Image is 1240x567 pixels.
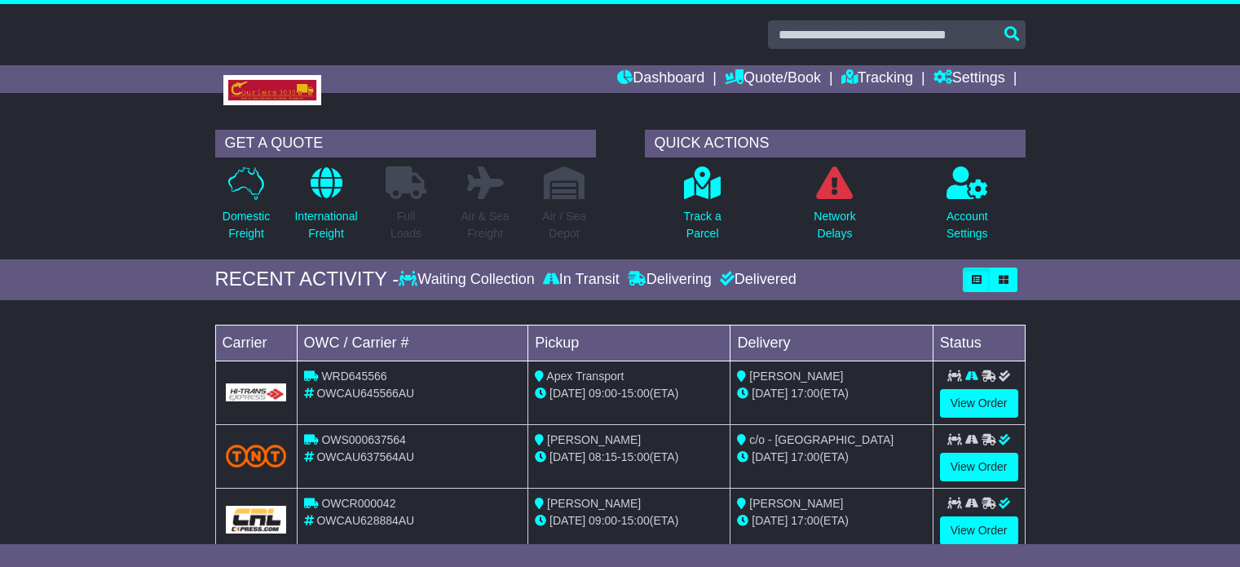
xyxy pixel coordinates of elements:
span: 09:00 [589,514,617,527]
div: - (ETA) [535,512,723,529]
p: Account Settings [947,208,988,242]
p: Track a Parcel [684,208,721,242]
span: [DATE] [752,387,788,400]
span: 17:00 [791,387,819,400]
a: Dashboard [617,65,704,93]
span: 17:00 [791,514,819,527]
div: (ETA) [737,512,925,529]
span: c/o - [GEOGRAPHIC_DATA] [749,433,894,446]
td: Carrier [215,325,297,361]
a: View Order [940,516,1018,545]
td: Delivery [730,325,933,361]
div: Delivering [624,271,716,289]
span: 15:00 [621,450,650,463]
td: Pickup [528,325,730,361]
div: GET A QUOTE [215,130,596,157]
p: Air / Sea Depot [542,208,586,242]
span: [PERSON_NAME] [749,497,843,510]
div: (ETA) [737,449,925,466]
a: Quote/Book [725,65,821,93]
span: [PERSON_NAME] [547,497,641,510]
img: GetCarrierServiceLogo [226,383,287,401]
span: Apex Transport [546,370,624,383]
a: View Order [940,389,1018,418]
span: 08:15 [589,450,617,463]
span: [DATE] [752,514,788,527]
span: 09:00 [589,387,617,400]
a: Settings [933,65,1005,93]
span: 15:00 [621,387,650,400]
span: [DATE] [549,514,585,527]
a: Track aParcel [683,166,722,251]
td: OWC / Carrier # [297,325,528,361]
span: [DATE] [752,450,788,463]
a: NetworkDelays [813,166,856,251]
img: GetCarrierServiceLogo [226,506,287,534]
div: - (ETA) [535,385,723,402]
span: OWS000637564 [321,433,406,446]
img: TNT_Domestic.png [226,445,287,467]
span: WRD645566 [321,370,386,383]
div: Waiting Collection [399,271,538,289]
a: DomesticFreight [222,166,271,251]
a: AccountSettings [946,166,989,251]
span: OWCAU637564AU [316,450,414,463]
p: Full Loads [386,208,426,242]
span: OWCR000042 [321,497,395,510]
p: International Freight [294,208,357,242]
div: In Transit [539,271,624,289]
a: InternationalFreight [293,166,358,251]
span: OWCAU628884AU [316,514,414,527]
span: [DATE] [549,387,585,400]
p: Air & Sea Freight [461,208,509,242]
span: 15:00 [621,514,650,527]
div: Delivered [716,271,797,289]
span: OWCAU645566AU [316,387,414,400]
span: [DATE] [549,450,585,463]
td: Status [933,325,1025,361]
div: QUICK ACTIONS [645,130,1026,157]
p: Network Delays [814,208,855,242]
div: - (ETA) [535,449,723,466]
p: Domestic Freight [223,208,270,242]
a: Tracking [841,65,913,93]
a: View Order [940,453,1018,481]
span: 17:00 [791,450,819,463]
div: RECENT ACTIVITY - [215,268,399,291]
span: [PERSON_NAME] [547,433,641,446]
div: (ETA) [737,385,925,402]
span: [PERSON_NAME] [749,370,843,383]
